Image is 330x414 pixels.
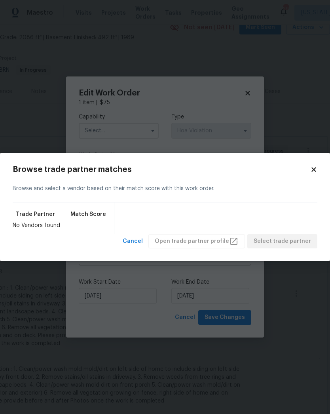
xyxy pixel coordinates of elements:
[13,166,310,174] h2: Browse trade partner matches
[16,210,55,218] span: Trade Partner
[13,175,317,202] div: Browse and select a vendor based on their match score with this work order.
[123,237,143,246] span: Cancel
[119,234,146,249] button: Cancel
[70,210,106,218] span: Match Score
[13,221,109,229] div: No Vendors found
